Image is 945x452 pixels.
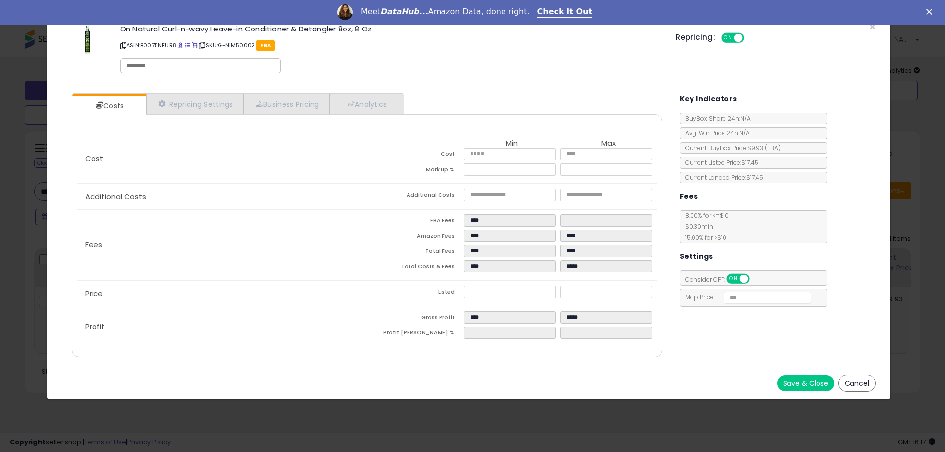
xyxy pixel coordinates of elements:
[680,144,781,152] span: Current Buybox Price:
[838,375,876,392] button: Cancel
[680,275,762,284] span: Consider CPT:
[680,129,750,137] span: Avg. Win Price 24h: N/A
[367,230,464,245] td: Amazon Fees
[120,25,661,32] h3: On Natural Curl-n-wavy Leave-in Conditioner & Detangler 8oz, 8 Oz
[77,241,367,249] p: Fees
[727,275,740,283] span: ON
[72,96,145,116] a: Costs
[680,222,713,231] span: $0.30 min
[185,41,190,49] a: All offer listings
[330,94,403,114] a: Analytics
[192,41,197,49] a: Your listing only
[77,323,367,331] p: Profit
[77,155,367,163] p: Cost
[926,9,936,15] div: Close
[680,158,758,167] span: Current Listed Price: $17.45
[77,193,367,201] p: Additional Costs
[367,327,464,342] td: Profit [PERSON_NAME] %
[367,311,464,327] td: Gross Profit
[722,34,734,42] span: ON
[367,286,464,301] td: Listed
[869,20,876,34] span: ×
[680,250,713,263] h5: Settings
[537,7,593,18] a: Check It Out
[256,40,275,51] span: FBA
[337,4,353,20] img: Profile image for Georgie
[748,275,763,283] span: OFF
[367,214,464,230] td: FBA Fees
[367,260,464,275] td: Total Costs & Fees
[367,148,464,163] td: Cost
[680,233,726,241] span: 15.00 % for > $10
[560,139,657,148] th: Max
[367,245,464,260] td: Total Fees
[85,25,90,55] img: 31PvBIsOkEL._SL60_.jpg
[765,144,781,152] span: ( FBA )
[680,293,812,301] span: Map Price:
[464,139,560,148] th: Min
[361,7,530,17] div: Meet Amazon Data, done right.
[77,290,367,298] p: Price
[178,41,183,49] a: BuyBox page
[680,93,737,105] h5: Key Indicators
[747,144,781,152] span: $9.93
[680,190,698,203] h5: Fees
[743,34,758,42] span: OFF
[777,375,834,391] button: Save & Close
[676,33,715,41] h5: Repricing:
[680,114,751,122] span: BuyBox Share 24h: N/A
[244,94,330,114] a: Business Pricing
[680,211,729,241] span: 8.00 % for <= $10
[120,37,661,53] p: ASIN: B0075NFUR8 | SKU: G-NIM50002
[680,173,763,181] span: Current Landed Price: $17.45
[367,163,464,179] td: Mark up %
[380,7,428,16] i: DataHub...
[367,189,464,204] td: Additional Costs
[146,94,244,114] a: Repricing Settings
